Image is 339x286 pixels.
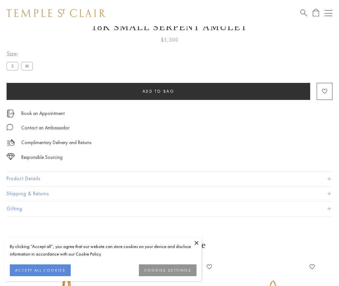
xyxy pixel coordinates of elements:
[313,9,319,17] a: Open Shopping Bag
[7,9,105,17] img: Temple St. Clair
[21,153,63,162] div: Responsible Sourcing
[325,9,332,17] button: Open navigation
[142,88,175,94] span: Add to bag
[21,62,33,70] label: M
[7,139,15,147] img: icon_delivery.svg
[139,264,197,276] button: COOKIES SETTINGS
[7,62,18,70] label: S
[7,21,332,32] h1: 18K Small Serpent Amulet
[21,139,91,147] p: Complimentary Delivery and Returns
[7,201,332,216] button: Gifting
[21,124,69,132] div: Contact an Ambassador
[7,171,332,186] button: Product Details
[7,186,332,201] button: Shipping & Returns
[10,243,197,258] div: By clicking “Accept all”, you agree that our website can store cookies on your device and disclos...
[161,36,179,44] span: $5,500
[7,124,13,130] img: MessageIcon-01_2.svg
[10,264,71,276] button: ACCEPT ALL COOKIES
[7,110,14,117] img: icon_appointment.svg
[7,48,35,59] span: Size:
[300,9,307,17] a: Search
[7,153,15,160] img: icon_sourcing.svg
[7,83,310,100] button: Add to bag
[21,110,65,117] a: Book an Appointment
